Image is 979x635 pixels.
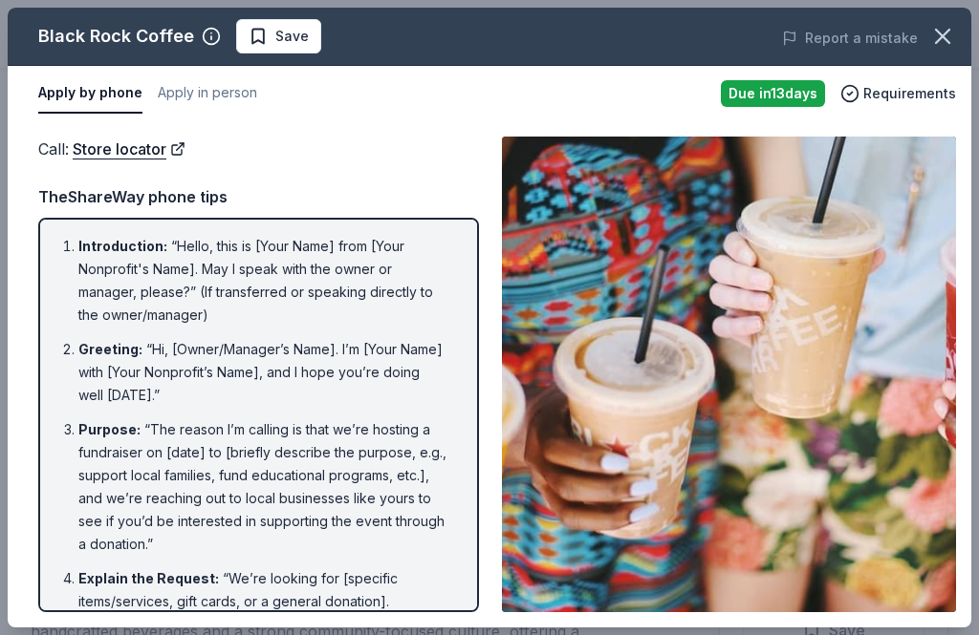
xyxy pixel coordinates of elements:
[38,184,479,209] div: TheShareWay phone tips
[502,137,956,612] img: Image for Black Rock Coffee
[840,82,956,105] button: Requirements
[78,421,141,437] span: Purpose :
[863,82,956,105] span: Requirements
[78,338,450,407] li: “Hi, [Owner/Manager’s Name]. I’m [Your Name] with [Your Nonprofit’s Name], and I hope you’re doin...
[38,137,479,161] div: Call :
[78,238,167,254] span: Introduction :
[721,80,825,107] div: Due in 13 days
[782,27,918,50] button: Report a mistake
[78,418,450,556] li: “The reason I’m calling is that we’re hosting a fundraiser on [date] to [briefly describe the pur...
[38,74,142,114] button: Apply by phone
[78,570,219,586] span: Explain the Request :
[73,137,185,161] a: Store locator
[78,341,142,357] span: Greeting :
[275,25,309,48] span: Save
[158,74,257,114] button: Apply in person
[236,19,321,53] button: Save
[78,235,450,327] li: “Hello, this is [Your Name] from [Your Nonprofit's Name]. May I speak with the owner or manager, ...
[38,21,194,52] div: Black Rock Coffee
